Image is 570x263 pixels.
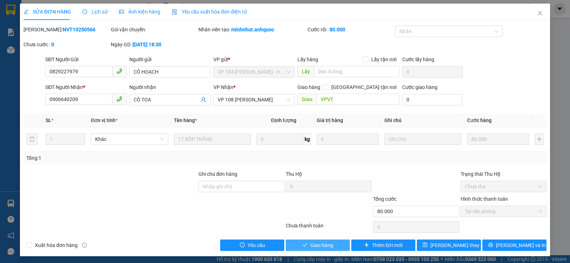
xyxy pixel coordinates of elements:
span: Giao hàng [310,241,333,249]
span: [GEOGRAPHIC_DATA] tận nơi [328,83,399,91]
div: CÔ PHƯỚC HX [6,23,63,32]
div: Cước rồi : [307,26,393,33]
span: check [302,242,307,248]
span: Thu Hộ [286,171,302,177]
div: [PERSON_NAME]: [24,26,109,33]
input: 0 [467,133,529,145]
span: user-add [201,97,206,102]
button: delete [26,133,38,145]
span: phone [116,68,122,74]
div: 0908666688 [68,40,125,50]
span: Giá trị hàng [317,117,343,123]
span: save [423,242,427,248]
b: 80.000 [330,27,345,32]
span: Tổng cước [373,196,397,202]
div: VP 108 [PERSON_NAME] [6,6,63,23]
div: Gói vận chuyển: [111,26,197,33]
div: Người gửi [129,56,211,63]
span: VP Nhận [213,84,233,90]
button: checkGiao hàng [286,240,350,251]
span: kg [304,133,311,145]
input: Ghi Chú [384,133,461,145]
label: Ghi chú đơn hàng [198,171,238,177]
button: save[PERSON_NAME] thay đổi [417,240,481,251]
span: VP 184 Nguyễn Văn Trỗi - HCM [218,67,290,77]
label: Cước lấy hàng [402,57,434,62]
span: Gửi: [6,7,17,14]
th: Ghi chú [382,114,464,127]
input: Ghi chú đơn hàng [198,181,284,192]
input: Cước lấy hàng [402,66,462,78]
span: Xuất hóa đơn hàng [32,241,81,249]
input: 0 [317,133,379,145]
div: Ngày GD: [111,41,197,48]
button: plus [535,133,544,145]
b: minhnhut.anhquoc [231,27,274,32]
div: Chưa cước : [24,41,109,48]
span: VP 108 Lê Hồng Phong - Vũng Tàu [218,94,290,105]
span: Lịch sử [82,9,108,15]
button: Close [530,4,550,23]
div: VP 184 [PERSON_NAME] - HCM [68,6,125,32]
span: plus [364,242,369,248]
div: Tổng: 1 [26,154,221,162]
div: SĐT Người Gửi [45,56,126,63]
div: SĐT Người Nhận [45,83,126,91]
span: Lấy hàng [297,57,318,62]
span: Thêm ĐH mới [372,241,402,249]
span: close [537,10,543,16]
span: Tại văn phòng [465,206,542,217]
span: Lấy tận nơi [368,56,399,63]
span: printer [488,242,493,248]
div: Người nhận [129,83,211,91]
input: Cước giao hàng [402,94,462,105]
span: info-circle [82,243,87,248]
div: 0918271631 [6,32,63,42]
b: [DATE] 18:30 [133,42,161,47]
span: phone [116,96,122,102]
span: SỬA ĐƠN HÀNG [24,9,71,15]
span: edit [24,9,28,14]
span: Tên hàng [174,117,197,123]
span: Cước hàng [467,117,492,123]
img: icon [172,9,177,15]
span: [PERSON_NAME] và In [496,241,546,249]
span: exclamation-circle [240,242,245,248]
input: Dọc đường [316,94,400,105]
div: VP gửi [213,56,295,63]
span: [PERSON_NAME] thay đổi [430,241,487,249]
span: Khác [95,134,164,144]
div: Nhân viên tạo: [198,26,306,33]
span: Định lượng [271,117,296,123]
span: picture [119,9,124,14]
div: Trạng thái Thu Hộ [461,170,546,178]
b: 0 [51,42,54,47]
span: Giao hàng [297,84,320,90]
button: plusThêm ĐH mới [351,240,415,251]
span: Đơn vị tính [91,117,118,123]
span: Chưa thu [465,181,542,192]
div: C TRÂM [68,32,125,40]
input: VD: Bàn, Ghế [174,133,251,145]
button: exclamation-circleYêu cầu [220,240,284,251]
label: Hình thức thanh toán [461,196,508,202]
span: Lấy [297,66,314,77]
span: Ảnh kiện hàng [119,9,160,15]
span: Yêu cầu [248,241,265,249]
span: VPNVT [78,50,113,63]
span: clock-circle [82,9,87,14]
b: NVT10250566 [63,27,95,32]
div: Chưa thanh toán [285,222,372,234]
span: Giao [297,94,316,105]
label: Cước giao hàng [402,84,437,90]
button: printer[PERSON_NAME] và In [482,240,546,251]
input: Dọc đường [314,66,400,77]
span: Yêu cầu xuất hóa đơn điện tử [172,9,247,15]
span: SL [46,117,51,123]
span: Nhận: [68,7,85,14]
